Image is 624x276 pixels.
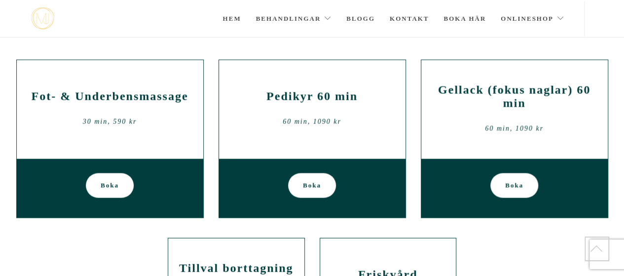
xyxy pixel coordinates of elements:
[429,121,600,136] div: 60 min, 1090 kr
[346,1,375,36] a: Blogg
[490,173,538,198] a: Boka
[101,173,119,198] span: Boka
[24,90,196,103] h2: Fot- & Underbensmassage
[24,115,196,129] div: 30 min, 590 kr
[288,173,336,198] a: Boka
[443,1,486,36] a: Boka här
[226,90,398,103] h2: Pedikyr 60 min
[222,1,241,36] a: Hem
[390,1,429,36] a: Kontakt
[429,83,600,110] h2: Gellack (fokus naglar) 60 min
[31,7,54,30] a: mjstudio mjstudio mjstudio
[226,115,398,129] div: 60 min, 1090 kr
[505,173,523,198] span: Boka
[303,173,321,198] span: Boka
[256,1,332,36] a: Behandlingar
[501,1,564,36] a: Onlineshop
[31,7,54,30] img: mjstudio
[86,173,134,198] a: Boka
